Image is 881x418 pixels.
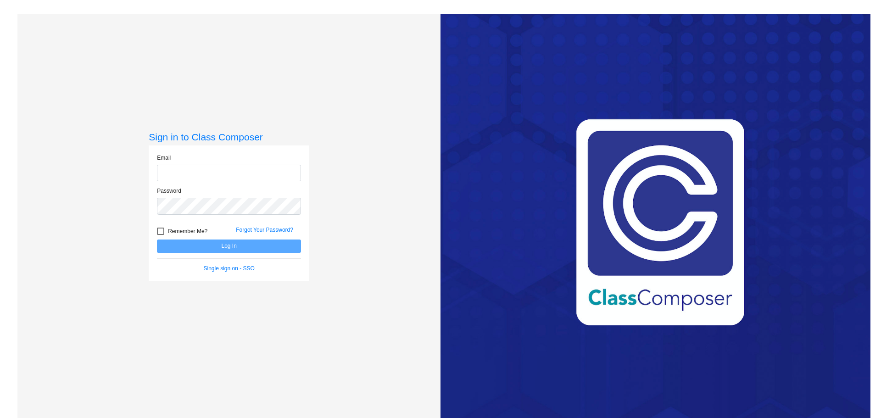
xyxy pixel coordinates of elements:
[236,227,293,233] a: Forgot Your Password?
[149,131,309,143] h3: Sign in to Class Composer
[157,154,171,162] label: Email
[157,240,301,253] button: Log In
[157,187,181,195] label: Password
[204,265,255,272] a: Single sign on - SSO
[168,226,207,237] span: Remember Me?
